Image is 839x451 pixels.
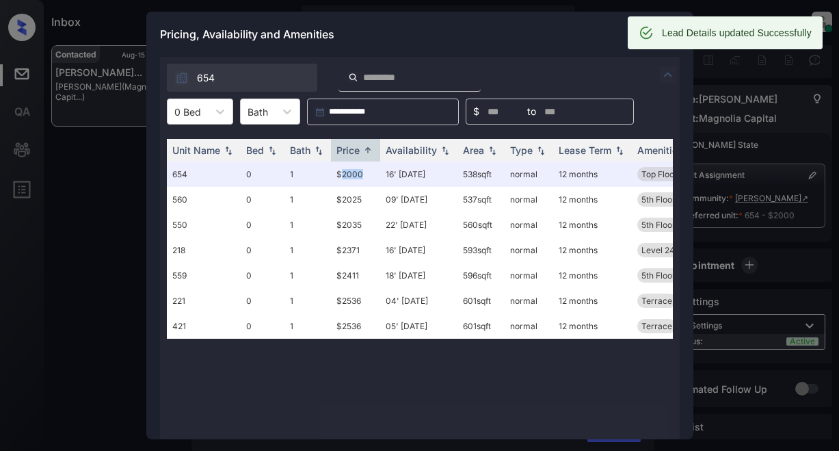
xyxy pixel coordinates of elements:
[510,144,533,156] div: Type
[361,145,375,155] img: sorting
[505,187,553,212] td: normal
[505,263,553,288] td: normal
[167,162,241,187] td: 654
[485,146,499,155] img: sorting
[641,270,676,281] span: 5th Floor
[167,237,241,263] td: 218
[380,212,457,237] td: 22' [DATE]
[290,144,310,156] div: Bath
[527,104,536,119] span: to
[641,169,678,179] span: Top Floor
[241,162,284,187] td: 0
[553,263,632,288] td: 12 months
[146,12,693,57] div: Pricing, Availability and Amenities
[284,187,331,212] td: 1
[331,212,380,237] td: $2035
[380,162,457,187] td: 16' [DATE]
[241,187,284,212] td: 0
[534,146,548,155] img: sorting
[457,212,505,237] td: 560 sqft
[662,21,812,45] div: Lead Details updated Successfully
[559,144,611,156] div: Lease Term
[241,263,284,288] td: 0
[380,237,457,263] td: 16' [DATE]
[473,104,479,119] span: $
[553,313,632,339] td: 12 months
[457,313,505,339] td: 601 sqft
[641,245,675,255] span: Level 24
[553,288,632,313] td: 12 months
[284,212,331,237] td: 1
[505,212,553,237] td: normal
[241,313,284,339] td: 0
[386,144,437,156] div: Availability
[457,237,505,263] td: 593 sqft
[284,263,331,288] td: 1
[284,288,331,313] td: 1
[457,187,505,212] td: 537 sqft
[641,194,676,205] span: 5th Floor
[660,66,676,83] img: icon-zuma
[553,162,632,187] td: 12 months
[457,263,505,288] td: 596 sqft
[331,237,380,263] td: $2371
[284,313,331,339] td: 1
[457,162,505,187] td: 538 sqft
[331,162,380,187] td: $2000
[637,144,683,156] div: Amenities
[505,162,553,187] td: normal
[438,146,452,155] img: sorting
[553,212,632,237] td: 12 months
[505,313,553,339] td: normal
[505,288,553,313] td: normal
[312,146,325,155] img: sorting
[505,237,553,263] td: normal
[331,187,380,212] td: $2025
[331,313,380,339] td: $2536
[336,144,360,156] div: Price
[222,146,235,155] img: sorting
[331,288,380,313] td: $2536
[641,321,672,331] span: Terrace
[284,237,331,263] td: 1
[553,187,632,212] td: 12 months
[167,313,241,339] td: 421
[167,288,241,313] td: 221
[246,144,264,156] div: Bed
[167,212,241,237] td: 550
[265,146,279,155] img: sorting
[241,237,284,263] td: 0
[197,70,215,86] span: 654
[613,146,626,155] img: sorting
[457,288,505,313] td: 601 sqft
[241,288,284,313] td: 0
[463,144,484,156] div: Area
[380,187,457,212] td: 09' [DATE]
[331,263,380,288] td: $2411
[172,144,220,156] div: Unit Name
[167,263,241,288] td: 559
[167,187,241,212] td: 560
[380,263,457,288] td: 18' [DATE]
[380,288,457,313] td: 04' [DATE]
[284,162,331,187] td: 1
[641,220,676,230] span: 5th Floor
[175,71,189,85] img: icon-zuma
[241,212,284,237] td: 0
[641,296,672,306] span: Terrace
[348,71,358,83] img: icon-zuma
[380,313,457,339] td: 05' [DATE]
[553,237,632,263] td: 12 months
